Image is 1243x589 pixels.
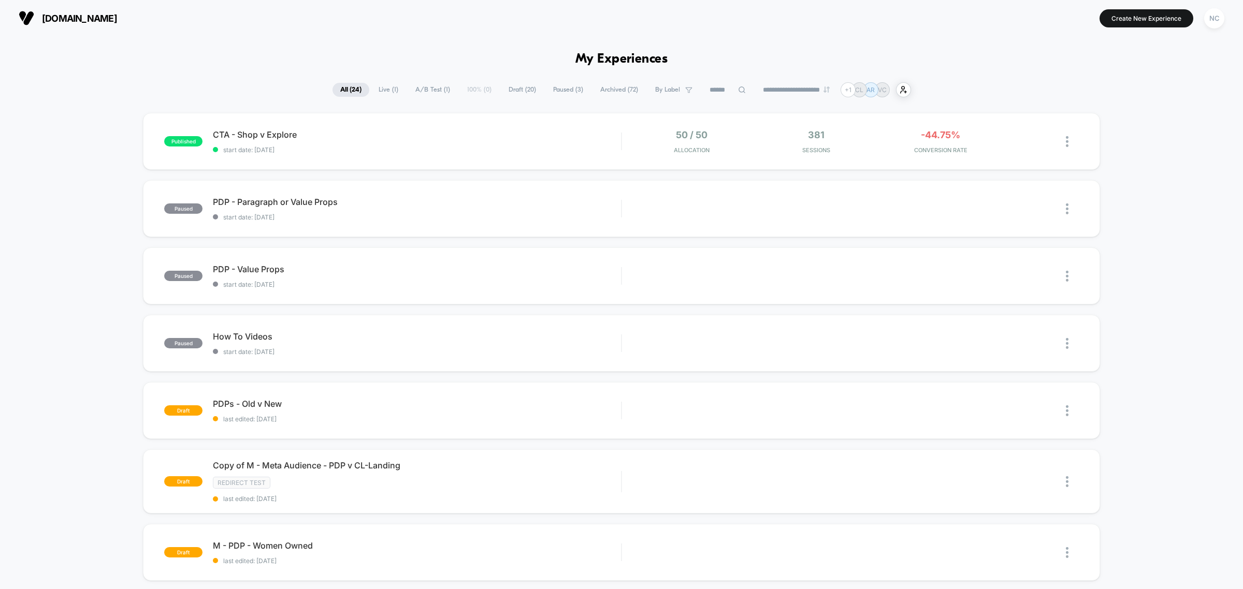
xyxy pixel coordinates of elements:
span: 381 [808,129,825,140]
span: last edited: [DATE] [213,557,621,565]
span: All ( 24 ) [333,83,369,97]
img: Visually logo [19,10,34,26]
span: draft [164,476,203,487]
span: paused [164,271,203,281]
span: last edited: [DATE] [213,495,621,503]
span: start date: [DATE] [213,348,621,356]
span: PDPs - Old v New [213,399,621,409]
span: Live ( 1 ) [371,83,406,97]
span: start date: [DATE] [213,213,621,221]
img: close [1066,203,1068,214]
span: Redirect Test [213,477,270,489]
p: CL [855,86,863,94]
span: [DOMAIN_NAME] [42,13,117,24]
span: paused [164,203,203,214]
span: Sessions [757,146,876,154]
span: PDP - Paragraph or Value Props [213,197,621,207]
span: A/B Test ( 1 ) [408,83,458,97]
span: published [164,136,203,146]
img: close [1066,271,1068,282]
img: close [1066,547,1068,558]
span: M - PDP - Women Owned [213,540,621,551]
p: AR [866,86,875,94]
img: close [1066,338,1068,349]
div: + 1 [841,82,856,97]
span: PDP - Value Props [213,264,621,274]
span: CONVERSION RATE [881,146,1000,154]
span: By Label [655,86,680,94]
img: end [823,86,830,93]
img: close [1066,136,1068,147]
button: [DOMAIN_NAME] [16,10,120,26]
span: Draft ( 20 ) [501,83,544,97]
p: VC [878,86,887,94]
div: NC [1204,8,1224,28]
span: Archived ( 72 ) [592,83,646,97]
span: start date: [DATE] [213,281,621,288]
button: Create New Experience [1100,9,1193,27]
span: last edited: [DATE] [213,415,621,423]
span: paused [164,338,203,348]
span: draft [164,547,203,557]
img: close [1066,405,1068,416]
span: 50 / 50 [676,129,707,140]
span: start date: [DATE] [213,146,621,154]
span: Copy of M - Meta Audience - PDP v CL-Landing [213,460,621,470]
span: Paused ( 3 ) [545,83,591,97]
span: How To Videos [213,331,621,342]
span: draft [164,405,203,416]
h1: My Experiences [575,52,668,67]
img: close [1066,476,1068,487]
span: -44.75% [921,129,960,140]
button: NC [1201,8,1227,29]
span: Allocation [674,146,710,154]
span: CTA - Shop v Explore [213,129,621,140]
